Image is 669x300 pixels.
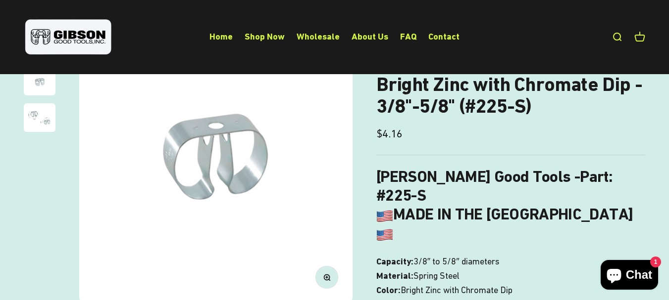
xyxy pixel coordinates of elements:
a: Wholesale [297,31,340,42]
a: Shop Now [245,31,285,42]
span: Part [580,167,608,186]
a: About Us [352,31,388,42]
strong: Color: [376,285,401,295]
a: Home [209,31,233,42]
b: MADE IN THE [GEOGRAPHIC_DATA] [376,205,633,242]
button: Go to item 3 [24,103,55,135]
h1: Spring Steel Gripper Clip - Bright Zinc with Chromate Dip - 3/8"-5/8" (#225-S) [376,52,645,117]
a: FAQ [400,31,416,42]
sale-price: $4.16 [376,125,403,142]
img: close up of a spring steel gripper clip, tool clip, durable, secure holding, Excellent corrosion ... [24,70,55,95]
strong: Material: [376,270,413,281]
strong: : #225-S [376,167,613,205]
button: Go to item 2 [24,70,55,98]
a: Contact [428,31,460,42]
strong: Capacity: [376,256,413,266]
img: close up of a spring steel gripper clip, tool clip, durable, secure holding, Excellent corrosion ... [24,103,55,132]
b: [PERSON_NAME] Good Tools - [376,167,609,186]
inbox-online-store-chat: Shopify online store chat [598,260,661,292]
